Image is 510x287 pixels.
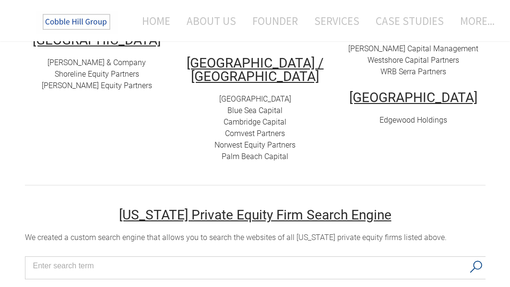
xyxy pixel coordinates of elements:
a: About Us [179,8,243,34]
img: The Cobble Hill Group LLC [36,10,118,34]
a: [GEOGRAPHIC_DATA] [219,94,291,103]
font: C [225,129,230,138]
a: Cambridge Capital [224,117,286,126]
a: WRB Serra Partners [380,67,446,76]
u: [GEOGRAPHIC_DATA] [349,90,477,105]
a: Edgewood Holdings [380,115,447,125]
a: Shoreline Equity Partners [55,69,139,79]
a: Norwest Equity Partners [214,140,296,149]
a: Comvest Partners [225,129,285,138]
a: Case Studies [368,8,451,34]
a: [PERSON_NAME] Equity Partners [42,81,152,90]
div: ​ [183,93,327,162]
a: Palm Beach Capital [222,152,288,161]
a: Blue Sea Capital [227,106,283,115]
a: Founder [245,8,305,34]
u: [GEOGRAPHIC_DATA] / [GEOGRAPHIC_DATA] [187,55,324,84]
a: Services [307,8,367,34]
a: Westshore Capital Partners [368,56,459,65]
u: [US_STATE] Private Equity Firm Search Engine [119,207,391,223]
input: Search input [33,259,464,273]
a: Home [128,8,178,34]
button: Search [466,257,486,277]
div: We created a custom search engine that allows you to search the websites of all [US_STATE] privat... [25,232,486,243]
a: more... [453,8,495,34]
a: [PERSON_NAME] & Company [47,58,146,67]
a: [PERSON_NAME] Capital Management [348,44,478,53]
